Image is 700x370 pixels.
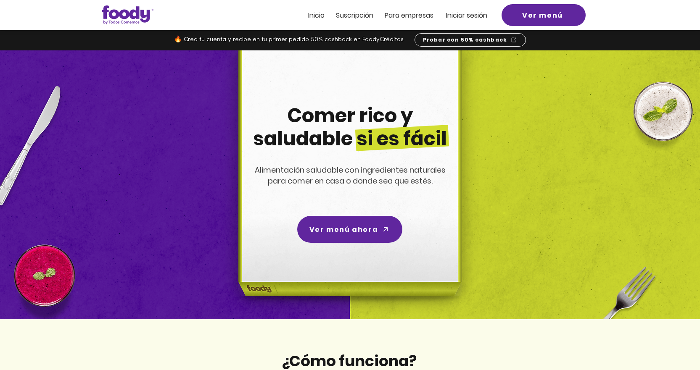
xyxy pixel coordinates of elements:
[102,5,153,24] img: Logo_Foody V2.0.0 (3).png
[446,10,487,20] span: Iniciar sesión
[309,224,378,235] span: Ver menú ahora
[522,10,563,21] span: Ver menú
[308,12,325,19] a: Inicio
[336,10,373,20] span: Suscripción
[308,10,325,20] span: Inicio
[415,33,526,47] a: Probar con 50% cashback
[174,37,404,43] span: 🔥 Crea tu cuenta y recibe en tu primer pedido 50% cashback en FoodyCréditos
[336,12,373,19] a: Suscripción
[253,102,447,152] span: Comer rico y saludable si es fácil
[502,4,586,26] a: Ver menú
[385,10,393,20] span: Pa
[423,36,507,44] span: Probar con 50% cashback
[393,10,433,20] span: ra empresas
[446,12,487,19] a: Iniciar sesión
[215,50,482,319] img: headline-center-compress.png
[385,12,433,19] a: Para empresas
[297,216,402,243] a: Ver menú ahora
[255,165,446,186] span: Alimentación saludable con ingredientes naturales para comer en casa o donde sea que estés.
[651,321,692,362] iframe: Messagebird Livechat Widget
